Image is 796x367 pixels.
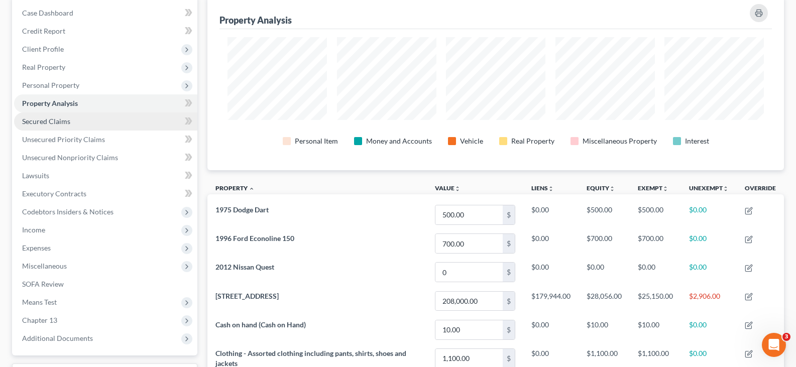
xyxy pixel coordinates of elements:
[503,292,515,311] div: $
[14,167,197,185] a: Lawsuits
[14,112,197,131] a: Secured Claims
[630,315,681,344] td: $10.00
[548,186,554,192] i: unfold_more
[435,234,503,253] input: 0.00
[681,229,737,258] td: $0.00
[630,258,681,287] td: $0.00
[782,333,790,341] span: 3
[630,200,681,229] td: $500.00
[22,280,64,288] span: SOFA Review
[219,14,292,26] div: Property Analysis
[435,184,461,192] a: Valueunfold_more
[14,131,197,149] a: Unsecured Priority Claims
[435,292,503,311] input: 0.00
[579,287,630,315] td: $28,056.00
[22,225,45,234] span: Income
[22,63,65,71] span: Real Property
[523,287,579,315] td: $179,944.00
[689,184,729,192] a: Unexemptunfold_more
[14,22,197,40] a: Credit Report
[511,136,554,146] div: Real Property
[22,262,67,270] span: Miscellaneous
[523,229,579,258] td: $0.00
[22,189,86,198] span: Executory Contracts
[762,333,786,357] iframe: Intercom live chat
[523,258,579,287] td: $0.00
[531,184,554,192] a: Liensunfold_more
[14,275,197,293] a: SOFA Review
[503,205,515,224] div: $
[435,320,503,339] input: 0.00
[14,185,197,203] a: Executory Contracts
[249,186,255,192] i: expand_less
[22,316,57,324] span: Chapter 13
[662,186,668,192] i: unfold_more
[22,243,51,252] span: Expenses
[681,258,737,287] td: $0.00
[579,315,630,344] td: $10.00
[523,200,579,229] td: $0.00
[22,9,73,17] span: Case Dashboard
[14,94,197,112] a: Property Analysis
[579,258,630,287] td: $0.00
[503,234,515,253] div: $
[22,81,79,89] span: Personal Property
[22,171,49,180] span: Lawsuits
[22,334,93,342] span: Additional Documents
[638,184,668,192] a: Exemptunfold_more
[681,315,737,344] td: $0.00
[215,320,306,329] span: Cash on hand (Cash on Hand)
[22,153,118,162] span: Unsecured Nonpriority Claims
[295,136,338,146] div: Personal Item
[503,263,515,282] div: $
[523,315,579,344] td: $0.00
[579,229,630,258] td: $700.00
[583,136,657,146] div: Miscellaneous Property
[215,184,255,192] a: Property expand_less
[215,292,279,300] span: [STREET_ADDRESS]
[630,229,681,258] td: $700.00
[723,186,729,192] i: unfold_more
[435,205,503,224] input: 0.00
[609,186,615,192] i: unfold_more
[737,178,784,201] th: Override
[685,136,709,146] div: Interest
[215,205,269,214] span: 1975 Dodge Dart
[681,200,737,229] td: $0.00
[503,320,515,339] div: $
[215,234,294,242] span: 1996 Ford Econoline 150
[14,149,197,167] a: Unsecured Nonpriority Claims
[22,135,105,144] span: Unsecured Priority Claims
[681,287,737,315] td: $2,906.00
[579,200,630,229] td: $500.00
[460,136,483,146] div: Vehicle
[435,263,503,282] input: 0.00
[215,263,274,271] span: 2012 Nissan Quest
[454,186,461,192] i: unfold_more
[587,184,615,192] a: Equityunfold_more
[366,136,432,146] div: Money and Accounts
[22,45,64,53] span: Client Profile
[22,298,57,306] span: Means Test
[630,287,681,315] td: $25,150.00
[22,27,65,35] span: Credit Report
[22,207,113,216] span: Codebtors Insiders & Notices
[14,4,197,22] a: Case Dashboard
[22,117,70,126] span: Secured Claims
[22,99,78,107] span: Property Analysis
